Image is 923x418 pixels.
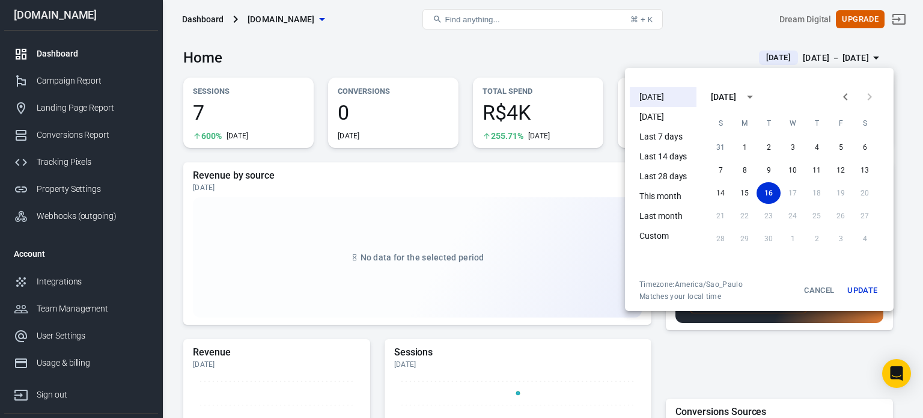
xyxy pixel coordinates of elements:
[630,107,696,127] li: [DATE]
[829,159,853,181] button: 12
[733,137,757,158] button: 1
[708,159,733,181] button: 7
[805,137,829,158] button: 4
[639,280,743,289] div: Timezone: America/Sao_Paulo
[757,182,781,204] button: 16
[758,111,779,135] span: Tuesday
[853,159,877,181] button: 13
[781,137,805,158] button: 3
[630,186,696,206] li: This month
[830,111,851,135] span: Friday
[630,167,696,186] li: Last 28 days
[781,159,805,181] button: 10
[708,137,733,158] button: 31
[853,137,877,158] button: 6
[711,91,736,103] div: [DATE]
[854,111,876,135] span: Saturday
[639,292,743,301] span: Matches your local time
[630,226,696,246] li: Custom
[829,137,853,158] button: 5
[733,159,757,181] button: 8
[740,87,760,107] button: calendar view is open, switch to year view
[630,127,696,147] li: Last 7 days
[734,111,755,135] span: Monday
[710,111,731,135] span: Sunday
[806,111,827,135] span: Thursday
[805,159,829,181] button: 11
[708,182,733,204] button: 14
[882,359,911,388] div: Open Intercom Messenger
[833,85,858,109] button: Previous month
[800,280,838,301] button: Cancel
[630,87,696,107] li: [DATE]
[782,111,803,135] span: Wednesday
[843,280,882,301] button: Update
[757,159,781,181] button: 9
[757,137,781,158] button: 2
[733,182,757,204] button: 15
[630,147,696,167] li: Last 14 days
[630,206,696,226] li: Last month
